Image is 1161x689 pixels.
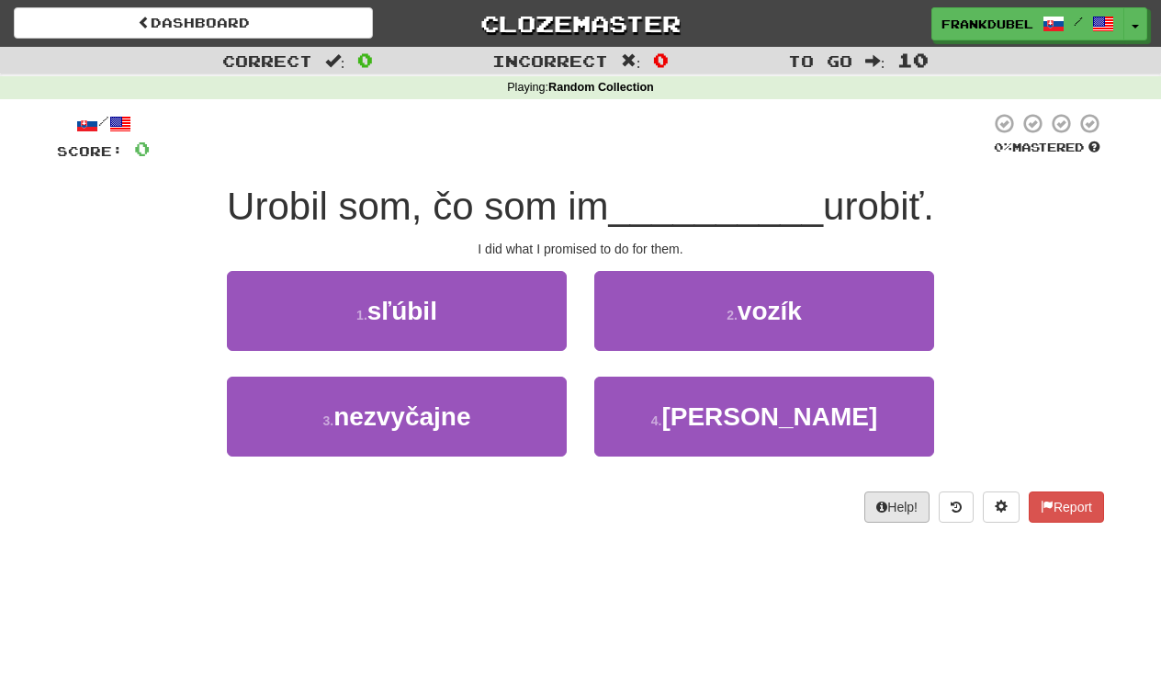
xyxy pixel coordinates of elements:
span: urobiť. [823,185,934,228]
div: Mastered [990,140,1104,156]
strong: Random Collection [548,81,654,94]
span: __________ [609,185,824,228]
span: 0 [134,137,150,160]
span: Correct [222,51,312,70]
small: 1 . [356,308,367,322]
a: Dashboard [14,7,373,39]
button: 2.vozík [594,271,934,351]
span: / [1074,15,1083,28]
button: 1.sľúbil [227,271,567,351]
span: : [325,53,345,69]
span: Urobil som, čo som im [227,185,608,228]
span: vozík [738,297,802,325]
span: : [865,53,885,69]
span: nezvyčajne [333,402,470,431]
span: Incorrect [492,51,608,70]
button: 4.[PERSON_NAME] [594,377,934,457]
a: frankdubel / [931,7,1124,40]
div: / [57,112,150,135]
span: 0 [653,49,669,71]
a: Clozemaster [400,7,760,40]
span: 10 [897,49,929,71]
span: frankdubel [941,16,1033,32]
small: 3 . [322,413,333,428]
button: Help! [864,491,930,523]
span: : [621,53,641,69]
small: 2 . [727,308,738,322]
small: 4 . [651,413,662,428]
button: Round history (alt+y) [939,491,974,523]
span: To go [788,51,852,70]
span: 0 [357,49,373,71]
span: 0 % [994,140,1012,154]
span: Score: [57,143,123,159]
div: I did what I promised to do for them. [57,240,1104,258]
span: sľúbil [367,297,437,325]
button: 3.nezvyčajne [227,377,567,457]
span: [PERSON_NAME] [661,402,877,431]
button: Report [1029,491,1104,523]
